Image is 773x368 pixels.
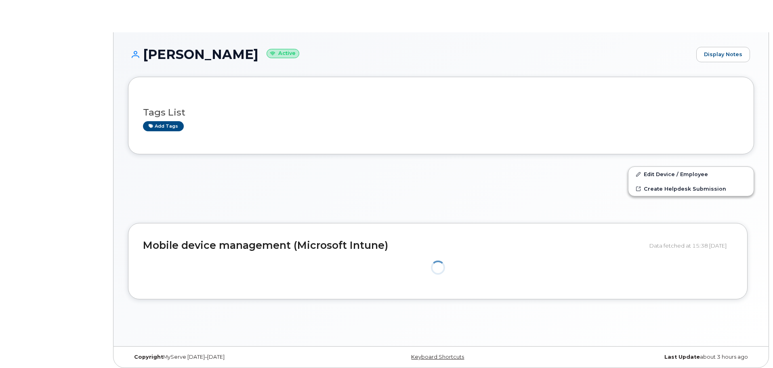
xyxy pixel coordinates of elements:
h3: Tags List [143,107,739,118]
strong: Copyright [134,354,163,360]
div: Data fetched at 15:38 [DATE] [649,238,733,253]
small: Active [267,49,299,58]
h1: [PERSON_NAME] [128,47,692,61]
div: about 3 hours ago [545,354,754,360]
div: MyServe [DATE]–[DATE] [128,354,337,360]
a: Keyboard Shortcuts [411,354,464,360]
a: Edit Device / Employee [628,167,754,181]
a: Add tags [143,121,184,131]
a: Display Notes [696,47,750,62]
h2: Mobile device management (Microsoft Intune) [143,240,643,251]
strong: Last Update [664,354,700,360]
a: Create Helpdesk Submission [628,181,754,196]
